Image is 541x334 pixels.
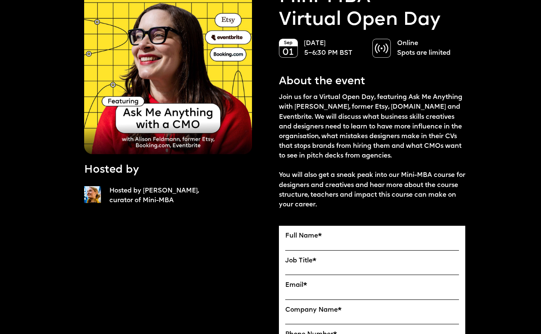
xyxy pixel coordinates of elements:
[84,163,139,178] p: Hosted by
[279,74,365,89] p: About the event
[285,281,459,289] label: Email
[285,257,459,265] label: Job Title
[285,306,459,314] label: Company Name
[285,232,459,240] label: Full Name
[304,39,364,58] p: [DATE] 5–6:30 PM BST
[279,93,465,210] p: Join us for a Virtual Open Day, featuring Ask Me Anything with [PERSON_NAME], former Etsy, [DOMAI...
[397,39,457,58] p: Online Spots are limited
[109,186,222,206] p: Hosted by [PERSON_NAME], curator of Mini-MBA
